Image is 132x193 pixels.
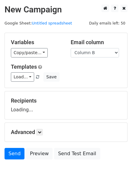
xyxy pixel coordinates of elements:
[11,72,34,82] a: Load...
[32,21,72,25] a: Untitled spreadsheet
[71,39,121,46] h5: Email column
[5,5,127,15] h2: New Campaign
[26,148,53,159] a: Preview
[43,72,59,82] button: Save
[5,148,24,159] a: Send
[11,39,62,46] h5: Variables
[11,48,48,57] a: Copy/paste...
[54,148,100,159] a: Send Test Email
[87,20,127,27] span: Daily emails left: 50
[11,129,121,136] h5: Advanced
[5,21,72,25] small: Google Sheet:
[11,97,121,113] div: Loading...
[11,97,121,104] h5: Recipients
[11,64,37,70] a: Templates
[87,21,127,25] a: Daily emails left: 50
